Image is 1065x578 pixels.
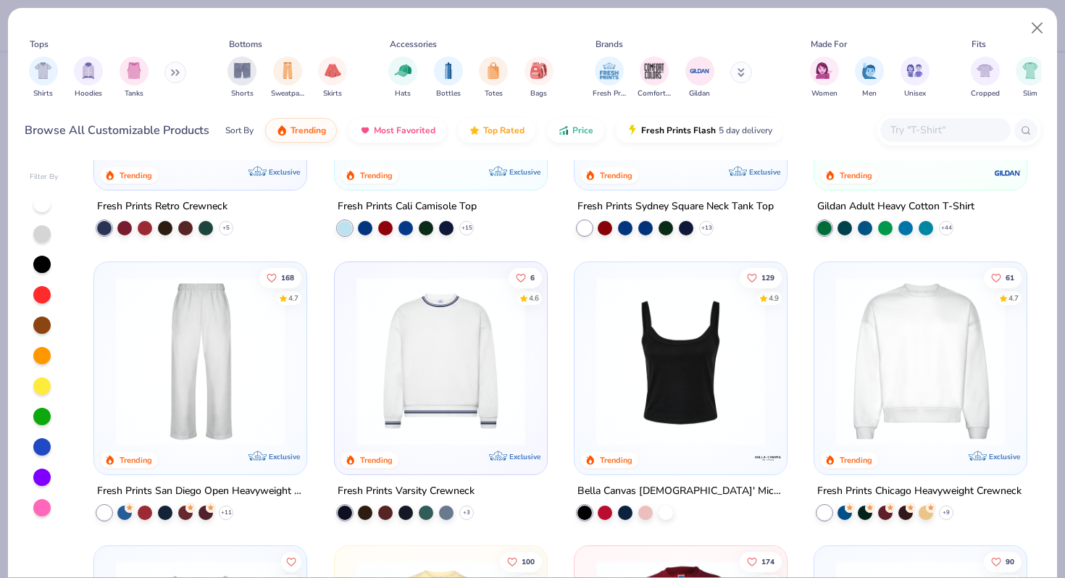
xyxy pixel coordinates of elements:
[971,56,1000,99] div: filter for Cropped
[74,56,103,99] div: filter for Hoodies
[525,56,554,99] button: filter button
[855,56,884,99] div: filter for Men
[901,56,930,99] button: filter button
[485,62,501,79] img: Totes Image
[461,224,472,233] span: + 15
[1023,88,1037,99] span: Slim
[458,118,535,143] button: Top Rated
[30,172,59,183] div: Filter By
[740,551,782,571] button: Like
[348,118,446,143] button: Most Favorited
[281,274,294,281] span: 168
[1022,62,1038,79] img: Slim Image
[977,62,993,79] img: Cropped Image
[638,56,671,99] button: filter button
[395,88,411,99] span: Hats
[227,56,256,99] div: filter for Shorts
[753,443,782,472] img: Bella + Canvas logo
[641,125,716,136] span: Fresh Prints Flash
[572,125,593,136] span: Price
[35,62,51,79] img: Shirts Image
[271,88,304,99] span: Sweatpants
[1016,56,1045,99] div: filter for Slim
[1008,293,1019,303] div: 4.7
[479,56,508,99] div: filter for Totes
[74,56,103,99] button: filter button
[643,60,665,82] img: Comfort Colors Image
[547,118,604,143] button: Price
[271,56,304,99] button: filter button
[972,38,986,51] div: Fits
[97,198,227,216] div: Fresh Prints Retro Crewneck
[817,482,1022,500] div: Fresh Prints Chicago Heavyweight Crewneck
[749,167,780,177] span: Exclusive
[349,276,532,445] img: 4d4398e1-a86f-4e3e-85fd-b9623566810e
[530,62,546,79] img: Bags Image
[528,293,538,303] div: 4.6
[1024,14,1051,42] button: Close
[270,167,301,177] span: Exclusive
[29,56,58,99] div: filter for Shirts
[485,88,503,99] span: Totes
[577,482,784,500] div: Bella Canvas [DEMOGRAPHIC_DATA]' Micro Ribbed Scoop Tank
[318,56,347,99] button: filter button
[971,88,1000,99] span: Cropped
[436,88,461,99] span: Bottles
[906,62,923,79] img: Unisex Image
[761,558,774,565] span: 174
[817,198,974,216] div: Gildan Adult Heavy Cotton T-Shirt
[97,482,304,500] div: Fresh Prints San Diego Open Heavyweight Sweatpants
[395,62,412,79] img: Hats Image
[388,56,417,99] button: filter button
[810,56,839,99] div: filter for Women
[120,56,149,99] button: filter button
[231,88,254,99] span: Shorts
[769,293,779,303] div: 4.9
[593,56,626,99] button: filter button
[318,56,347,99] div: filter for Skirts
[229,38,262,51] div: Bottoms
[390,38,437,51] div: Accessories
[811,38,847,51] div: Made For
[616,118,783,143] button: Fresh Prints Flash5 day delivery
[30,38,49,51] div: Tops
[532,276,716,445] img: b6dde052-8961-424d-8094-bd09ce92eca4
[889,122,1001,138] input: Try "T-Shirt"
[941,224,952,233] span: + 44
[325,62,341,79] img: Skirts Image
[479,56,508,99] button: filter button
[904,88,926,99] span: Unisex
[270,452,301,461] span: Exclusive
[685,56,714,99] div: filter for Gildan
[80,62,96,79] img: Hoodies Image
[685,56,714,99] button: filter button
[120,56,149,99] div: filter for Tanks
[701,224,711,233] span: + 13
[469,125,480,136] img: TopRated.gif
[509,167,540,177] span: Exclusive
[265,118,337,143] button: Trending
[855,56,884,99] button: filter button
[740,267,782,288] button: Like
[862,88,877,99] span: Men
[508,267,541,288] button: Like
[338,482,475,500] div: Fresh Prints Varsity Crewneck
[984,267,1022,288] button: Like
[525,56,554,99] div: filter for Bags
[463,508,470,517] span: + 3
[638,56,671,99] div: filter for Comfort Colors
[761,274,774,281] span: 129
[434,56,463,99] div: filter for Bottles
[126,62,142,79] img: Tanks Image
[521,558,534,565] span: 100
[109,276,292,445] img: df5250ff-6f61-4206-a12c-24931b20f13c
[276,125,288,136] img: trending.gif
[271,56,304,99] div: filter for Sweatpants
[125,88,143,99] span: Tanks
[598,60,620,82] img: Fresh Prints Image
[280,62,296,79] img: Sweatpants Image
[596,38,623,51] div: Brands
[509,452,540,461] span: Exclusive
[434,56,463,99] button: filter button
[33,88,53,99] span: Shirts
